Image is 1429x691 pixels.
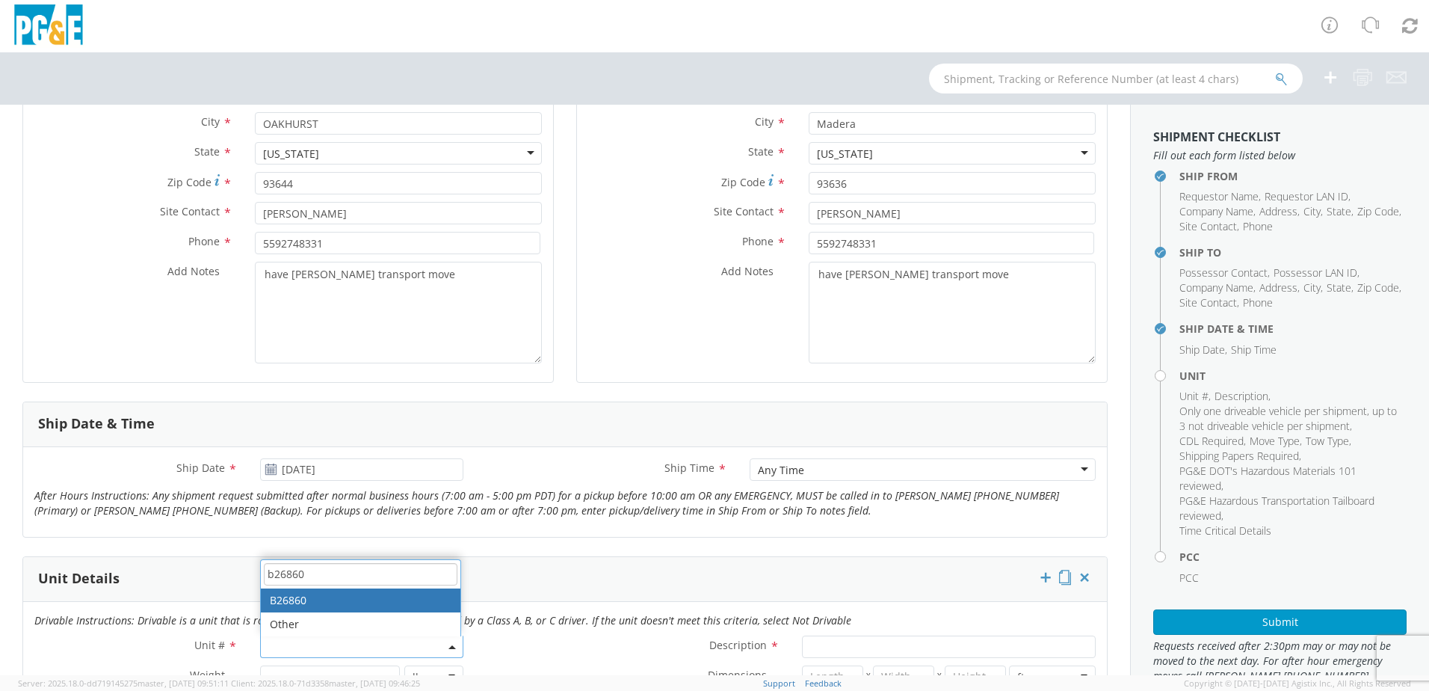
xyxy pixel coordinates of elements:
[1303,204,1323,219] li: ,
[160,204,220,218] span: Site Contact
[38,417,155,432] h3: Ship Date & Time
[934,666,945,688] span: X
[1179,551,1407,562] h4: PCC
[708,668,767,682] span: Dimensions
[263,147,319,162] div: [US_STATE]
[194,638,225,652] span: Unit #
[1327,204,1351,218] span: State
[1306,434,1349,448] span: Tow Type
[188,234,220,248] span: Phone
[1179,265,1270,280] li: ,
[1274,265,1359,280] li: ,
[1179,295,1237,310] span: Site Contact
[755,114,774,129] span: City
[929,64,1303,93] input: Shipment, Tracking or Reference Number (at least 4 chars)
[1153,129,1280,145] strong: Shipment Checklist
[231,678,420,689] span: Client: 2025.18.0-71d3358
[1243,219,1273,233] span: Phone
[1179,189,1259,203] span: Requestor Name
[1179,171,1407,182] h4: Ship From
[1179,323,1407,334] h4: Ship Date & Time
[1179,219,1237,233] span: Site Contact
[1179,219,1239,234] li: ,
[1179,434,1244,448] span: CDL Required
[1179,449,1301,464] li: ,
[721,175,765,189] span: Zip Code
[805,678,842,689] a: Feedback
[721,264,774,278] span: Add Notes
[1179,494,1403,523] li: ,
[748,144,774,159] span: State
[138,678,229,689] span: master, [DATE] 09:51:11
[1179,343,1225,357] span: Ship Date
[1153,609,1407,635] button: Submit
[261,589,460,612] li: B26860
[1274,265,1357,280] span: Possessor LAN ID
[1179,204,1256,219] li: ,
[38,571,120,586] h3: Unit Details
[1179,464,1403,494] li: ,
[1179,370,1407,381] h4: Unit
[742,234,774,248] span: Phone
[802,666,863,688] input: Length
[763,678,795,689] a: Support
[1179,265,1268,280] span: Possessor Contact
[329,678,420,689] span: master, [DATE] 09:46:25
[1184,678,1411,690] span: Copyright © [DATE]-[DATE] Agistix Inc., All Rights Reserved
[1179,247,1407,258] h4: Ship To
[1179,404,1397,433] span: Only one driveable vehicle per shipment, up to 3 not driveable vehicle per shipment
[1259,204,1300,219] li: ,
[1179,464,1357,493] span: PG&E DOT's Hazardous Materials 101 reviewed
[1259,204,1297,218] span: Address
[1179,189,1261,204] li: ,
[1179,280,1253,295] span: Company Name
[1179,523,1271,538] span: Time Critical Details
[167,175,212,189] span: Zip Code
[1179,571,1199,585] span: PCC
[1259,280,1300,295] li: ,
[1179,494,1374,523] span: PG&E Hazardous Transportation Tailboard reviewed
[11,4,86,49] img: pge-logo-06675f144f4cfa6a6814.png
[1357,280,1399,295] span: Zip Code
[1215,389,1268,403] span: Description
[1179,389,1209,403] span: Unit #
[1179,404,1403,434] li: ,
[1306,434,1351,449] li: ,
[945,666,1006,688] input: Height
[1250,434,1300,448] span: Move Type
[1265,189,1348,203] span: Requestor LAN ID
[817,147,873,162] div: [US_STATE]
[1179,280,1256,295] li: ,
[1179,434,1246,449] li: ,
[261,612,460,636] li: Other
[1327,280,1351,295] span: State
[1303,280,1321,295] span: City
[1357,280,1401,295] li: ,
[1179,449,1299,463] span: Shipping Papers Required
[176,461,225,475] span: Ship Date
[758,463,804,478] div: Any Time
[1303,204,1321,218] span: City
[194,144,220,159] span: State
[1179,343,1227,357] li: ,
[190,668,225,682] span: Weight
[1179,295,1239,310] li: ,
[664,461,714,475] span: Ship Time
[1243,295,1273,310] span: Phone
[873,666,934,688] input: Width
[863,666,874,688] span: X
[167,264,220,278] span: Add Notes
[1231,343,1277,357] span: Ship Time
[714,204,774,218] span: Site Contact
[1215,389,1271,404] li: ,
[34,613,851,627] i: Drivable Instructions: Drivable is a unit that is roadworthy and can be driven over the road by a...
[34,488,1059,518] i: After Hours Instructions: Any shipment request submitted after normal business hours (7:00 am - 5...
[18,678,229,689] span: Server: 2025.18.0-dd719145275
[1303,280,1323,295] li: ,
[1179,389,1211,404] li: ,
[201,114,220,129] span: City
[1153,639,1407,684] span: Requests received after 2:30pm may or may not be moved to the next day. For after hour emergency ...
[1179,204,1253,218] span: Company Name
[1265,189,1351,204] li: ,
[1250,434,1302,449] li: ,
